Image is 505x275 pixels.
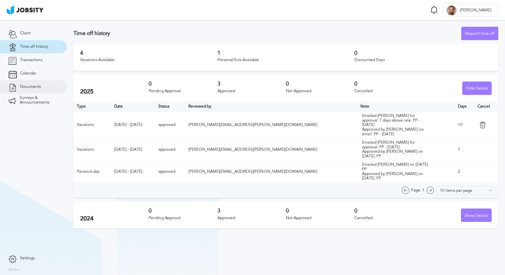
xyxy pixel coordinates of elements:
[461,27,498,40] button: Request time off
[217,216,286,221] div: Approved
[455,112,474,138] td: 10
[111,102,155,112] th: Toggle SortBy
[362,114,429,137] div: Emailed [PERSON_NAME] for approval. 7 days above rate. PP - [DATE] Approved by [PERSON_NAME] via ...
[155,112,185,138] td: approved
[149,89,217,94] div: Pending Approval
[73,112,111,138] td: Vacations
[80,88,149,95] h2: 2025
[111,161,155,183] td: [DATE] - [DATE]
[80,215,149,222] h2: 2024
[217,50,355,56] h3: 1
[188,169,317,174] span: [PERSON_NAME][EMAIL_ADDRESS][PERSON_NAME][DOMAIN_NAME]
[217,81,286,87] h3: 3
[73,30,461,36] h3: Time off history
[354,208,423,214] h3: 0
[354,89,423,94] div: Cancelled
[80,58,217,62] div: Vacations Available
[462,82,492,95] button: Hide Details
[73,138,111,160] td: Vacations
[20,71,36,76] span: Calendar
[155,161,185,183] td: approved
[354,216,423,221] div: Cancelled
[155,102,185,112] th: Toggle SortBy
[362,140,429,159] div: Emailed [PERSON_NAME] for approval. PP - [DATE] Approved by [PERSON_NAME] on [DATE]. PP
[73,102,111,112] th: Type
[217,58,355,62] div: Personal/Sick Available
[457,8,495,13] span: [PERSON_NAME]
[286,216,354,221] div: Not Approved
[354,50,492,56] h3: 0
[149,208,217,214] h3: 0
[111,112,155,138] td: [DATE] - [DATE]
[286,89,354,94] div: Not Approved
[185,102,357,112] th: Toggle SortBy
[80,50,217,56] h3: 4
[8,268,21,272] label: Version:
[7,5,43,15] img: ab4bad089aa723f57921c736e9817d99.png
[20,85,41,89] span: Documents
[20,96,58,105] span: Surveys & Announcements
[455,102,474,112] th: Days
[461,209,491,222] div: Show Details
[188,147,317,152] span: [PERSON_NAME][EMAIL_ADDRESS][PERSON_NAME][DOMAIN_NAME]
[188,122,317,127] span: [PERSON_NAME][EMAIL_ADDRESS][PERSON_NAME][DOMAIN_NAME]
[362,162,429,181] div: Emailed [PERSON_NAME] on [DATE]. PP Approved by [PERSON_NAME] on [DATE]. PP
[447,5,457,15] div: A
[455,161,474,183] td: 2
[357,102,455,112] th: Toggle SortBy
[149,81,217,87] h3: 0
[463,82,491,95] div: Hide Details
[111,138,155,160] td: [DATE] - [DATE]
[455,138,474,160] td: 7
[20,58,42,62] span: Transactions
[354,81,423,87] h3: 0
[461,209,492,222] button: Show Details
[286,208,354,214] h3: 0
[155,138,185,160] td: approved
[286,81,354,87] h3: 0
[411,188,425,193] span: Page: 1
[474,102,498,112] th: Cancel
[217,208,286,214] h3: 3
[443,3,498,17] button: A[PERSON_NAME]
[20,256,35,261] span: Settings
[217,89,286,94] div: Approved
[20,31,31,36] span: Client
[73,161,111,183] td: Personal day
[149,216,217,221] div: Pending Approval
[354,58,492,62] div: Discounted Days
[20,44,48,49] span: Time off history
